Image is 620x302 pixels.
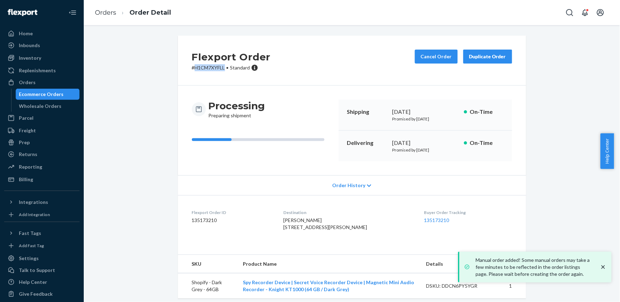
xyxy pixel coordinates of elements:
a: Reporting [4,161,80,172]
th: Product Name [238,255,421,273]
div: Talk to Support [19,267,55,274]
button: Integrations [4,197,80,208]
div: Settings [19,255,39,262]
a: Replenishments [4,65,80,76]
p: Delivering [347,139,387,147]
p: Shipping [347,108,387,116]
div: Returns [19,151,37,158]
a: Add Integration [4,211,80,219]
dt: Destination [283,209,413,215]
th: SKU [178,255,238,273]
a: Home [4,28,80,39]
button: Help Center [600,133,614,169]
a: Inventory [4,52,80,64]
span: Standard [230,65,250,71]
button: Open Search Box [563,6,577,20]
h3: Processing [209,100,265,112]
dt: Flexport Order ID [192,209,272,215]
a: Freight [4,125,80,136]
svg: close toast [600,264,607,271]
ol: breadcrumbs [89,2,177,23]
p: # H1CM7XYFLL [192,64,271,71]
p: On-Time [470,139,504,147]
a: Spy Recorder Device | Secret Voice Recorder Device | Magnetic Mini Audio Recorder - Knight KT1000... [243,279,414,292]
div: Duplicate Order [469,53,506,60]
div: Integrations [19,199,48,206]
div: Replenishments [19,67,56,74]
a: Add Fast Tag [4,242,80,250]
dt: Buyer Order Tracking [424,209,512,215]
button: Cancel Order [415,50,458,64]
div: Inventory [19,54,41,61]
a: Ecommerce Orders [16,89,80,100]
div: Billing [19,176,33,183]
a: Orders [4,77,80,88]
a: Talk to Support [4,265,80,276]
a: Prep [4,137,80,148]
a: 135173210 [424,217,449,223]
p: On-Time [470,108,504,116]
div: Prep [19,139,30,146]
button: Fast Tags [4,228,80,239]
img: Flexport logo [8,9,37,16]
div: Inbounds [19,42,40,49]
div: Help Center [19,279,47,286]
p: Promised by [DATE] [393,147,458,153]
a: Settings [4,253,80,264]
div: Parcel [19,115,33,121]
div: [DATE] [393,108,458,116]
th: Details [421,255,498,273]
a: Order Detail [129,9,171,16]
div: [DATE] [393,139,458,147]
p: Manual order added! Some manual orders may take a few minutes to be reflected in the order listin... [476,257,593,278]
button: Give Feedback [4,288,80,300]
span: • [226,65,229,71]
button: Open account menu [593,6,607,20]
div: Reporting [19,163,42,170]
span: Order History [332,182,365,189]
div: Preparing shipment [209,100,265,119]
a: Returns [4,149,80,160]
p: Promised by [DATE] [393,116,458,122]
div: Freight [19,127,36,134]
div: Wholesale Orders [19,103,62,110]
div: Orders [19,79,36,86]
a: Parcel [4,112,80,124]
button: Open notifications [578,6,592,20]
a: Help Center [4,277,80,288]
div: Fast Tags [19,230,41,237]
button: Close Navigation [66,6,80,20]
td: Shopify - Dark Grey - 64GB [178,273,238,299]
td: 1 [497,273,526,299]
div: Add Integration [19,212,50,218]
div: Add Fast Tag [19,243,44,249]
a: Billing [4,174,80,185]
a: Wholesale Orders [16,101,80,112]
h2: Flexport Order [192,50,271,64]
div: Home [19,30,33,37]
a: Orders [95,9,116,16]
div: Ecommerce Orders [19,91,64,98]
button: Duplicate Order [463,50,512,64]
a: Inbounds [4,40,80,51]
dd: 135173210 [192,217,272,224]
div: DSKU: DDCN6PY5YGR [426,282,492,289]
div: Give Feedback [19,290,53,297]
span: [PERSON_NAME] [STREET_ADDRESS][PERSON_NAME] [283,217,367,230]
